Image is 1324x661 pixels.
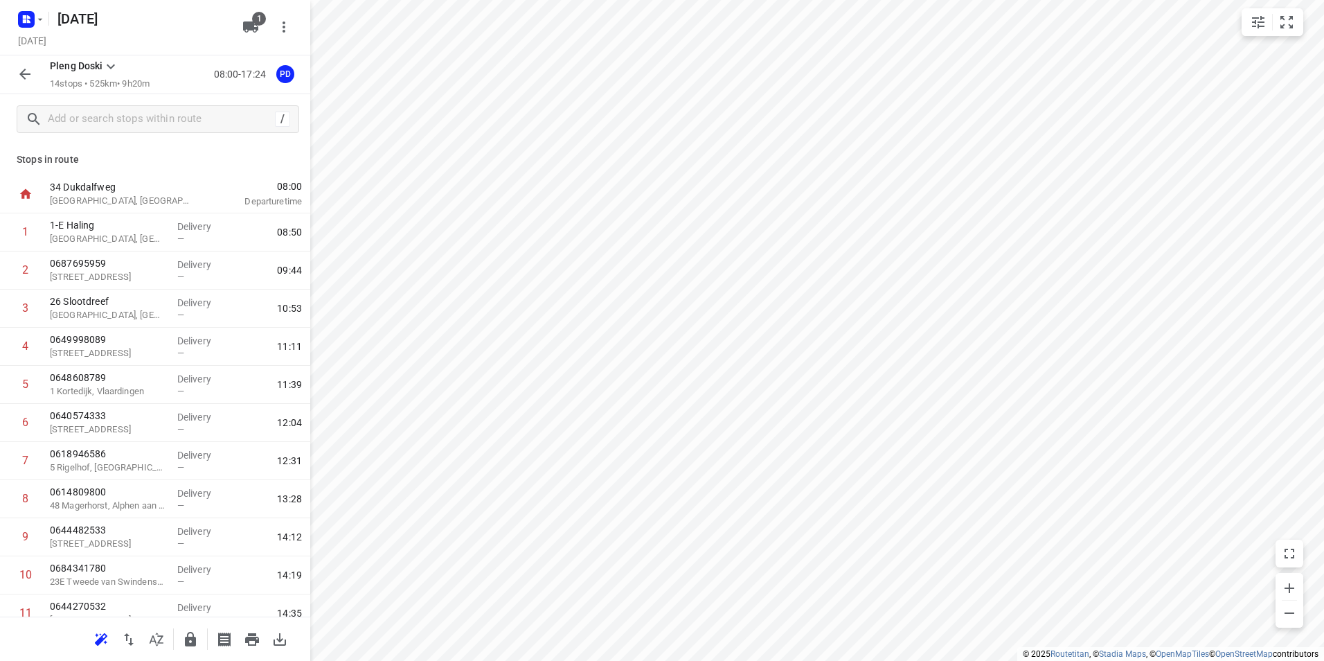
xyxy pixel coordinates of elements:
p: [STREET_ADDRESS] [50,270,166,284]
span: 10:53 [277,301,302,315]
span: Sort by time window [143,632,170,645]
p: 1-E Haling [50,218,166,232]
li: © 2025 , © , © © contributors [1023,649,1318,659]
p: 0644482533 [50,523,166,537]
p: Delivery [177,258,229,272]
span: — [177,348,184,358]
p: 0684341780 [50,561,166,575]
p: 48 Magerhorst, Alphen aan den Rijn [50,499,166,513]
span: 14:19 [277,568,302,582]
p: 0640574333 [50,409,166,423]
span: — [177,424,184,434]
h5: Rename [52,8,231,30]
span: 08:50 [277,225,302,239]
div: 4 [22,340,28,353]
p: Delivery [177,372,229,386]
span: — [177,538,184,549]
p: Delivery [177,410,229,424]
p: Pleng Doski [50,59,102,73]
div: 7 [22,454,28,467]
p: [GEOGRAPHIC_DATA], [GEOGRAPHIC_DATA] [50,232,166,246]
p: 0618946586 [50,447,166,461]
span: — [177,615,184,625]
span: 14:12 [277,530,302,544]
p: 34 Dukdalfweg [50,180,194,194]
div: 2 [22,263,28,276]
div: 5 [22,378,28,391]
button: Lock route [177,626,204,653]
span: 11:39 [277,378,302,391]
p: Delivery [177,220,229,233]
span: 08:00 [211,179,302,193]
p: 14 stops • 525km • 9h20m [50,78,150,91]
span: Print shipping labels [211,632,238,645]
p: [GEOGRAPHIC_DATA], [GEOGRAPHIC_DATA] [50,308,166,322]
p: Departure time [211,195,302,209]
p: Delivery [177,448,229,462]
span: — [177,500,184,511]
div: 10 [19,568,32,581]
div: 6 [22,416,28,429]
p: 0648608789 [50,371,166,385]
p: 0644270532 [50,599,166,613]
p: Delivery [177,334,229,348]
p: 0687695959 [50,256,166,270]
button: Fit zoom [1273,8,1300,36]
span: 12:31 [277,454,302,468]
p: 65B Populierenweg, Amsterdam [50,537,166,551]
span: — [177,233,184,244]
span: Reverse route [115,632,143,645]
p: Delivery [177,525,229,538]
p: 08:00-17:24 [214,67,271,82]
a: Routetitan [1050,649,1089,659]
button: 1 [237,13,265,41]
h5: Project date [12,33,52,49]
p: 1 Kortedijk, Vlaardingen [50,385,166,398]
p: 23E Tweede van Swindenstraat, Amsterdam [50,575,166,589]
a: Stadia Maps [1099,649,1146,659]
p: Delivery [177,563,229,576]
div: / [275,112,290,127]
p: Delivery [177,296,229,310]
span: 1 [252,12,266,26]
p: 0614809800 [50,485,166,499]
p: 5 Rigelhof, [GEOGRAPHIC_DATA] [50,461,166,475]
button: Map settings [1244,8,1272,36]
div: 3 [22,301,28,315]
button: PD [271,60,299,88]
span: — [177,462,184,473]
span: Reoptimize route [87,632,115,645]
a: OpenMapTiles [1156,649,1209,659]
p: 26 Slootdreef [50,294,166,308]
p: 0649998089 [50,333,166,346]
p: Delivery [177,486,229,500]
span: 09:44 [277,263,302,277]
span: Download route [266,632,294,645]
div: 9 [22,530,28,543]
span: 12:04 [277,416,302,430]
span: 13:28 [277,492,302,506]
p: Stops in route [17,152,294,167]
span: Print route [238,632,266,645]
p: Delivery [177,601,229,615]
div: 1 [22,225,28,238]
p: [STREET_ADDRESS] [50,346,166,360]
p: [STREET_ADDRESS] [50,423,166,437]
span: 14:35 [277,606,302,620]
div: PD [276,65,294,83]
span: — [177,272,184,282]
a: OpenStreetMap [1215,649,1273,659]
p: [GEOGRAPHIC_DATA], [GEOGRAPHIC_DATA] [50,194,194,208]
span: Assigned to Pleng Doski [271,67,299,80]
div: 11 [19,606,32,619]
p: 24 Berberisstraat, Amsterdam [50,613,166,627]
input: Add or search stops within route [48,109,275,130]
span: 11:11 [277,340,302,353]
span: — [177,576,184,587]
span: — [177,386,184,396]
div: small contained button group [1242,8,1303,36]
span: — [177,310,184,320]
div: 8 [22,492,28,505]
